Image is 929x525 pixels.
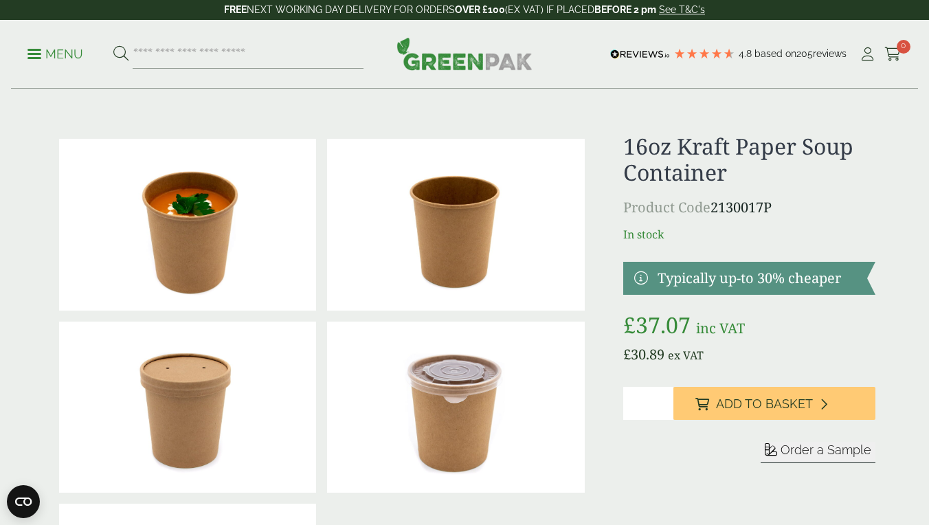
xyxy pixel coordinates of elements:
[781,443,871,457] span: Order a Sample
[327,322,584,493] img: Kraft 16oz With Plastic Lid
[623,310,691,339] bdi: 37.07
[610,49,670,59] img: REVIEWS.io
[7,485,40,518] button: Open CMP widget
[594,4,656,15] strong: BEFORE 2 pm
[761,442,875,463] button: Order a Sample
[27,46,83,60] a: Menu
[897,40,910,54] span: 0
[623,345,631,364] span: £
[623,198,710,216] span: Product Code
[859,47,876,61] i: My Account
[224,4,247,15] strong: FREE
[754,48,796,59] span: Based on
[668,348,704,363] span: ex VAT
[659,4,705,15] a: See T&C's
[696,319,745,337] span: inc VAT
[623,197,875,218] p: 2130017P
[673,387,875,420] button: Add to Basket
[623,226,875,243] p: In stock
[327,139,584,311] img: Kraft 16oz
[623,345,664,364] bdi: 30.89
[884,44,902,65] a: 0
[455,4,505,15] strong: OVER £100
[396,37,533,70] img: GreenPak Supplies
[623,310,636,339] span: £
[796,48,813,59] span: 205
[59,322,316,493] img: Kraft 16oz With Cardboard Lid
[884,47,902,61] i: Cart
[716,396,813,412] span: Add to Basket
[59,139,316,311] img: Kraft 16oz With Soup
[673,47,735,60] div: 4.79 Stars
[623,133,875,186] h1: 16oz Kraft Paper Soup Container
[27,46,83,63] p: Menu
[739,48,754,59] span: 4.8
[813,48,847,59] span: reviews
